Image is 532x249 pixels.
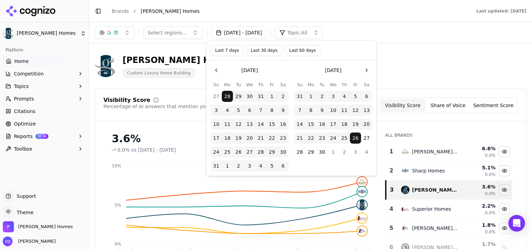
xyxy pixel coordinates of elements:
[3,56,86,67] a: Home
[244,81,255,88] th: Wednesday
[222,160,233,171] button: Monday, September 1st, 2025, selected
[115,203,121,208] tspan: 5%
[508,215,525,232] div: Open Intercom Messenger
[233,146,244,158] button: Tuesday, August 26th, 2025, selected
[244,119,255,130] button: Wednesday, August 13th, 2025, selected
[277,91,289,102] button: Saturday, August 2nd, 2025, selected
[266,160,277,171] button: Friday, September 5th, 2025, selected
[401,205,409,213] img: superior homes
[350,146,361,158] button: Friday, October 3rd, 2025
[339,105,350,116] button: Thursday, September 11th, 2025, selected
[425,99,471,112] button: Share of Voice
[266,91,277,102] button: Friday, August 1st, 2025, selected
[463,202,495,209] div: 2.2 %
[244,146,255,158] button: Wednesday, August 27th, 2025, selected
[244,132,255,144] button: Wednesday, August 20th, 2025, selected
[401,147,409,156] img: nies homes
[277,160,289,171] button: Saturday, September 6th, 2025, selected
[471,99,516,112] button: Sentiment Score
[401,167,409,175] img: sharp homes
[115,242,121,247] tspan: 0%
[328,81,339,88] th: Wednesday
[463,241,495,248] div: 1.7 %
[385,132,512,138] div: All Brands
[244,105,255,116] button: Wednesday, August 6th, 2025, selected
[277,146,289,158] button: Saturday, August 30th, 2025, selected
[328,119,339,130] button: Wednesday, September 17th, 2025, selected
[361,132,372,144] button: Saturday, September 27th, 2025
[14,58,29,65] span: Home
[123,55,235,66] div: [PERSON_NAME] Homes
[233,105,244,116] button: Tuesday, August 5th, 2025, selected
[277,81,289,88] th: Saturday
[339,81,350,88] th: Thursday
[255,132,266,144] button: Thursday, August 21st, 2025, selected
[211,81,289,171] table: August 2025
[266,146,277,158] button: Friday, August 29th, 2025, selected
[211,119,222,130] button: Sunday, August 10th, 2025, selected
[499,223,510,234] button: Hide bob cook homes data
[485,172,496,177] span: 0.0%
[255,81,266,88] th: Thursday
[328,91,339,102] button: Wednesday, September 3rd, 2025, selected
[350,132,361,144] button: Friday, September 26th, 2025, selected
[316,91,328,102] button: Tuesday, September 2nd, 2025, selected
[357,177,367,187] img: nies homes
[211,65,222,76] button: Go to the Previous Month
[499,184,510,195] button: Hide paul gray homes data
[222,105,233,116] button: Monday, August 4th, 2025, selected
[401,186,409,194] img: paul gray homes
[294,119,305,130] button: Sunday, September 14th, 2025, selected
[3,81,86,92] button: Topics
[463,164,495,171] div: 5.1 %
[380,99,425,112] button: Visibility Score
[305,105,316,116] button: Monday, September 8th, 2025, selected
[14,145,32,152] span: Toolbox
[266,105,277,116] button: Friday, August 8th, 2025, selected
[305,146,316,158] button: Monday, September 29th, 2025
[294,146,305,158] button: Sunday, September 28th, 2025
[211,81,222,88] th: Sunday
[211,160,222,171] button: Sunday, August 31st, 2025, selected
[211,146,222,158] button: Sunday, August 24th, 2025, selected
[485,191,496,196] span: 0.0%
[141,8,199,15] span: [PERSON_NAME] Homes
[117,146,130,153] span: 0.0%
[3,45,86,56] div: Platform
[112,8,462,15] nav: breadcrumb
[389,167,394,175] div: 2
[361,146,372,158] button: Saturday, October 4th, 2025
[294,81,372,158] table: September 2025
[112,163,121,168] tspan: 10%
[350,81,361,88] th: Friday
[389,205,394,213] div: 4
[3,28,14,39] img: Paul Gray Homes
[233,91,244,102] button: Tuesday, July 29th, 2025, selected
[412,167,445,174] div: Sharp Homes
[255,146,266,158] button: Thursday, August 28th, 2025, selected
[305,132,316,144] button: Monday, September 22nd, 2025, selected
[485,153,496,158] span: 0.0%
[255,105,266,116] button: Thursday, August 7th, 2025, selected
[357,200,367,210] img: paul gray homes
[3,221,73,232] button: Open organization switcher
[463,222,495,228] div: 1.8 %
[386,200,512,219] tr: 4superior homesSuperior Homes2.2%0.0%Hide superior homes data
[14,83,29,90] span: Topics
[328,146,339,158] button: Wednesday, October 1st, 2025
[361,119,372,130] button: Saturday, September 20th, 2025, selected
[357,187,367,196] img: sharp homes
[14,108,36,115] span: Citations
[14,210,33,215] span: Theme
[222,81,233,88] th: Monday
[17,30,78,37] span: [PERSON_NAME] Homes
[339,132,350,144] button: Thursday, September 25th, 2025, selected
[3,236,56,246] button: Open user button
[222,91,233,102] button: Monday, July 28th, 2025, selected
[266,119,277,130] button: Friday, August 15th, 2025, selected
[266,81,277,88] th: Friday
[294,105,305,116] button: Sunday, September 7th, 2025, selected
[316,146,328,158] button: Tuesday, September 30th, 2025
[499,146,510,157] button: Hide nies homes data
[485,229,496,235] span: 0.0%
